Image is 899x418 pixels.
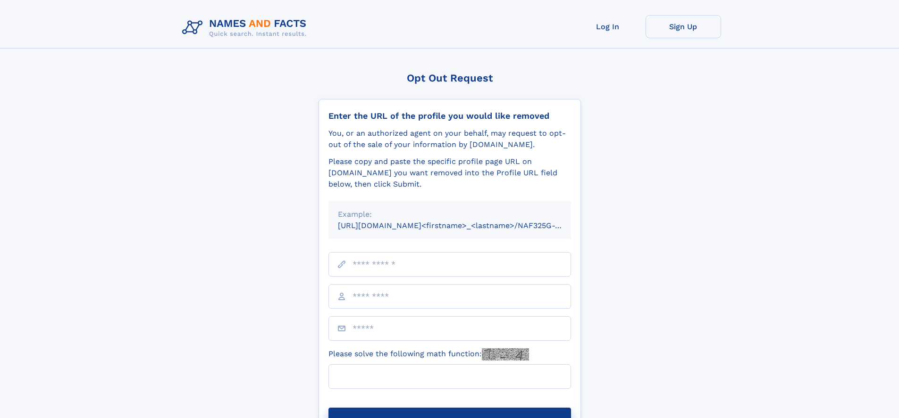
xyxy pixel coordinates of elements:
[328,348,529,361] label: Please solve the following math function:
[338,209,562,220] div: Example:
[319,72,581,84] div: Opt Out Request
[328,156,571,190] div: Please copy and paste the specific profile page URL on [DOMAIN_NAME] you want removed into the Pr...
[328,128,571,150] div: You, or an authorized agent on your behalf, may request to opt-out of the sale of your informatio...
[570,15,646,38] a: Log In
[646,15,721,38] a: Sign Up
[328,111,571,121] div: Enter the URL of the profile you would like removed
[178,15,314,41] img: Logo Names and Facts
[338,221,589,230] small: [URL][DOMAIN_NAME]<firstname>_<lastname>/NAF325G-xxxxxxxx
